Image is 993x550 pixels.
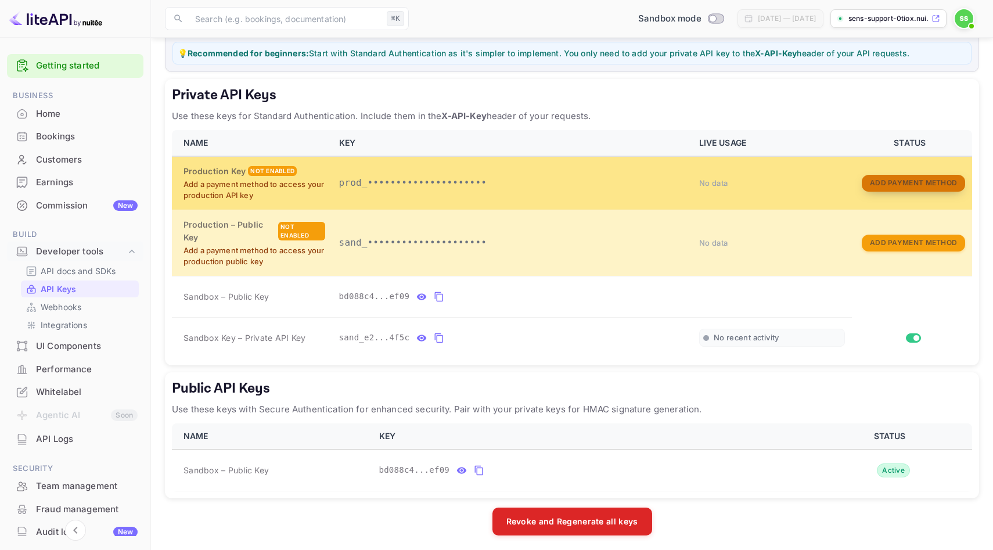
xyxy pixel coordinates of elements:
h6: Production Key [184,165,246,178]
div: Bookings [7,125,143,148]
strong: X-API-Key [755,48,797,58]
strong: X-API-Key [441,110,486,121]
div: Not enabled [278,222,325,240]
div: Customers [7,149,143,171]
a: API Logs [7,428,143,450]
span: sand_e2...4f5c [339,332,410,344]
div: Integrations [21,317,139,333]
input: Search (e.g. bookings, documentation) [188,7,382,30]
img: Sens Support [955,9,973,28]
div: Home [7,103,143,125]
div: UI Components [36,340,138,353]
span: Sandbox – Public Key [184,290,269,303]
div: CommissionNew [7,195,143,217]
img: LiteAPI logo [9,9,102,28]
span: No data [699,178,728,188]
div: API Logs [7,428,143,451]
div: Audit logsNew [7,521,143,544]
h5: Private API Keys [172,86,972,105]
span: Business [7,89,143,102]
div: Whitelabel [36,386,138,399]
span: Sandbox Key – Private API Key [184,333,305,343]
div: New [113,527,138,537]
div: Getting started [7,54,143,78]
span: Security [7,462,143,475]
span: No recent activity [714,333,779,343]
a: Webhooks [26,301,134,313]
a: Integrations [26,319,134,331]
div: [DATE] — [DATE] [758,13,816,24]
div: API Keys [21,281,139,297]
a: Getting started [36,59,138,73]
a: Fraud management [7,498,143,520]
button: Revoke and Regenerate all keys [492,508,652,535]
button: Add Payment Method [862,175,965,192]
p: Webhooks [41,301,81,313]
div: New [113,200,138,211]
div: Fraud management [7,498,143,521]
th: NAME [172,130,332,156]
p: sand_••••••••••••••••••••• [339,236,685,250]
th: NAME [172,423,372,450]
span: Sandbox – Public Key [184,464,269,476]
div: Developer tools [36,245,126,258]
div: Webhooks [21,299,139,315]
div: Audit logs [36,526,138,539]
th: KEY [372,423,812,450]
a: Home [7,103,143,124]
a: Whitelabel [7,381,143,402]
div: Bookings [36,130,138,143]
table: private api keys table [172,130,972,358]
a: Bookings [7,125,143,147]
h6: Production – Public Key [184,218,276,244]
p: prod_••••••••••••••••••••• [339,176,685,190]
th: STATUS [852,130,972,156]
a: Performance [7,358,143,380]
div: Developer tools [7,242,143,262]
span: Build [7,228,143,241]
p: Use these keys with Secure Authentication for enhanced security. Pair with your private keys for ... [172,402,972,416]
p: Add a payment method to access your production public key [184,245,325,268]
div: Performance [36,363,138,376]
table: public api keys table [172,423,972,491]
div: ⌘K [387,11,404,26]
div: Fraud management [36,503,138,516]
p: Use these keys for Standard Authentication. Include them in the header of your requests. [172,109,972,123]
div: Not enabled [248,166,297,176]
h5: Public API Keys [172,379,972,398]
a: UI Components [7,335,143,357]
th: LIVE USAGE [692,130,852,156]
a: CommissionNew [7,195,143,216]
a: Add Payment Method [862,177,965,187]
button: Collapse navigation [65,520,86,541]
div: Performance [7,358,143,381]
div: Whitelabel [7,381,143,404]
a: Team management [7,475,143,497]
div: Earnings [36,176,138,189]
a: API Keys [26,283,134,295]
span: bd088c4...ef09 [379,464,450,476]
div: Home [36,107,138,121]
a: Add Payment Method [862,237,965,247]
p: Add a payment method to access your production API key [184,179,325,202]
strong: Recommended for beginners: [188,48,309,58]
p: API docs and SDKs [41,265,116,277]
p: sens-support-0tiox.nui... [848,13,929,24]
span: No data [699,238,728,247]
div: Commission [36,199,138,213]
a: Audit logsNew [7,521,143,542]
div: Earnings [7,171,143,194]
div: Team management [7,475,143,498]
p: 💡 Start with Standard Authentication as it's simpler to implement. You only need to add your priv... [178,47,966,59]
div: Team management [36,480,138,493]
div: UI Components [7,335,143,358]
th: KEY [332,130,692,156]
div: Active [877,463,910,477]
p: API Keys [41,283,76,295]
div: API Logs [36,433,138,446]
div: Customers [36,153,138,167]
div: API docs and SDKs [21,263,139,279]
span: bd088c4...ef09 [339,290,410,303]
th: STATUS [812,423,972,450]
button: Add Payment Method [862,235,965,251]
